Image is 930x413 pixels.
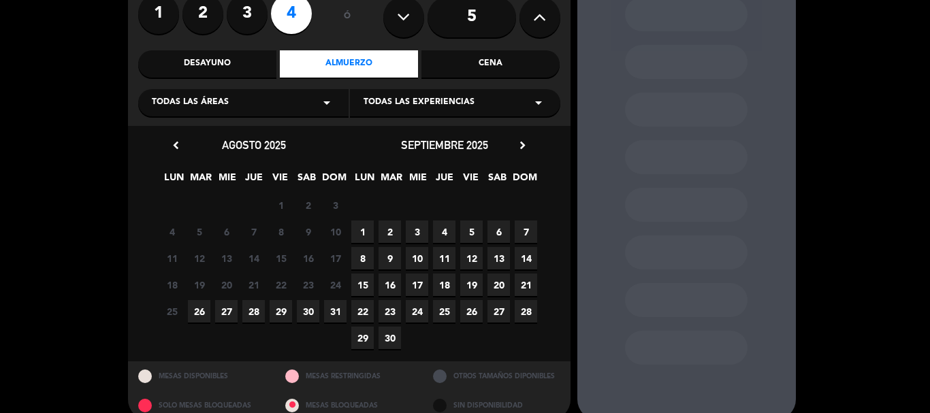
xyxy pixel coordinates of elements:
[433,220,455,243] span: 4
[433,300,455,323] span: 25
[216,169,238,192] span: MIE
[513,169,535,192] span: DOM
[379,327,401,349] span: 30
[379,300,401,323] span: 23
[242,274,265,296] span: 21
[215,274,238,296] span: 20
[297,247,319,269] span: 16
[324,194,347,216] span: 3
[324,300,347,323] span: 31
[242,247,265,269] span: 14
[433,247,455,269] span: 11
[379,274,401,296] span: 16
[297,300,319,323] span: 30
[324,274,347,296] span: 24
[295,169,318,192] span: SAB
[487,274,510,296] span: 20
[242,300,265,323] span: 28
[297,220,319,243] span: 9
[460,274,483,296] span: 19
[433,274,455,296] span: 18
[319,95,335,111] i: arrow_drop_down
[351,274,374,296] span: 15
[188,300,210,323] span: 26
[487,220,510,243] span: 6
[401,138,488,152] span: septiembre 2025
[353,169,376,192] span: LUN
[270,194,292,216] span: 1
[215,220,238,243] span: 6
[188,220,210,243] span: 5
[270,220,292,243] span: 8
[351,247,374,269] span: 8
[324,247,347,269] span: 17
[270,300,292,323] span: 29
[530,95,547,111] i: arrow_drop_down
[487,300,510,323] span: 27
[515,247,537,269] span: 14
[215,300,238,323] span: 27
[406,300,428,323] span: 24
[169,138,183,152] i: chevron_left
[242,220,265,243] span: 7
[460,247,483,269] span: 12
[188,247,210,269] span: 12
[515,274,537,296] span: 21
[161,220,183,243] span: 4
[515,138,530,152] i: chevron_right
[460,169,482,192] span: VIE
[297,194,319,216] span: 2
[188,274,210,296] span: 19
[421,50,560,78] div: Cena
[380,169,402,192] span: MAR
[406,247,428,269] span: 10
[322,169,344,192] span: DOM
[324,220,347,243] span: 10
[379,247,401,269] span: 9
[161,300,183,323] span: 25
[269,169,291,192] span: VIE
[364,96,475,110] span: Todas las experiencias
[406,220,428,243] span: 3
[351,220,374,243] span: 1
[487,247,510,269] span: 13
[297,274,319,296] span: 23
[379,220,401,243] span: 2
[161,247,183,269] span: 11
[242,169,265,192] span: JUE
[270,247,292,269] span: 15
[270,274,292,296] span: 22
[138,50,276,78] div: Desayuno
[215,247,238,269] span: 13
[433,169,455,192] span: JUE
[280,50,418,78] div: Almuerzo
[406,274,428,296] span: 17
[351,300,374,323] span: 22
[515,220,537,243] span: 7
[406,169,429,192] span: MIE
[275,361,423,391] div: MESAS RESTRINGIDAS
[423,361,571,391] div: OTROS TAMAÑOS DIPONIBLES
[460,220,483,243] span: 5
[163,169,185,192] span: LUN
[486,169,509,192] span: SAB
[515,300,537,323] span: 28
[128,361,276,391] div: MESAS DISPONIBLES
[189,169,212,192] span: MAR
[152,96,229,110] span: Todas las áreas
[351,327,374,349] span: 29
[161,274,183,296] span: 18
[222,138,286,152] span: agosto 2025
[460,300,483,323] span: 26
